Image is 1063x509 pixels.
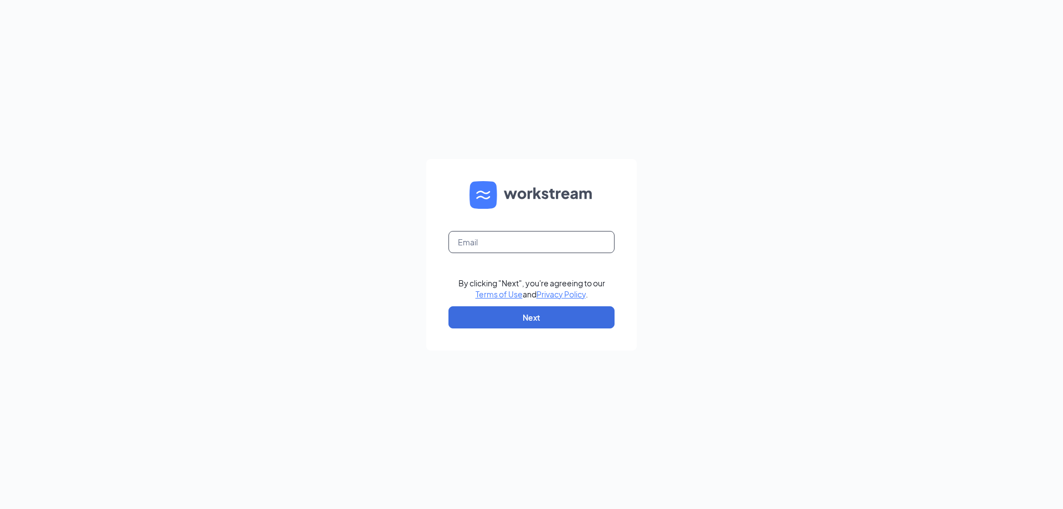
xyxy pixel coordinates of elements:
a: Terms of Use [476,289,523,299]
a: Privacy Policy [536,289,586,299]
img: WS logo and Workstream text [469,181,594,209]
div: By clicking "Next", you're agreeing to our and . [458,277,605,300]
button: Next [448,306,615,328]
input: Email [448,231,615,253]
